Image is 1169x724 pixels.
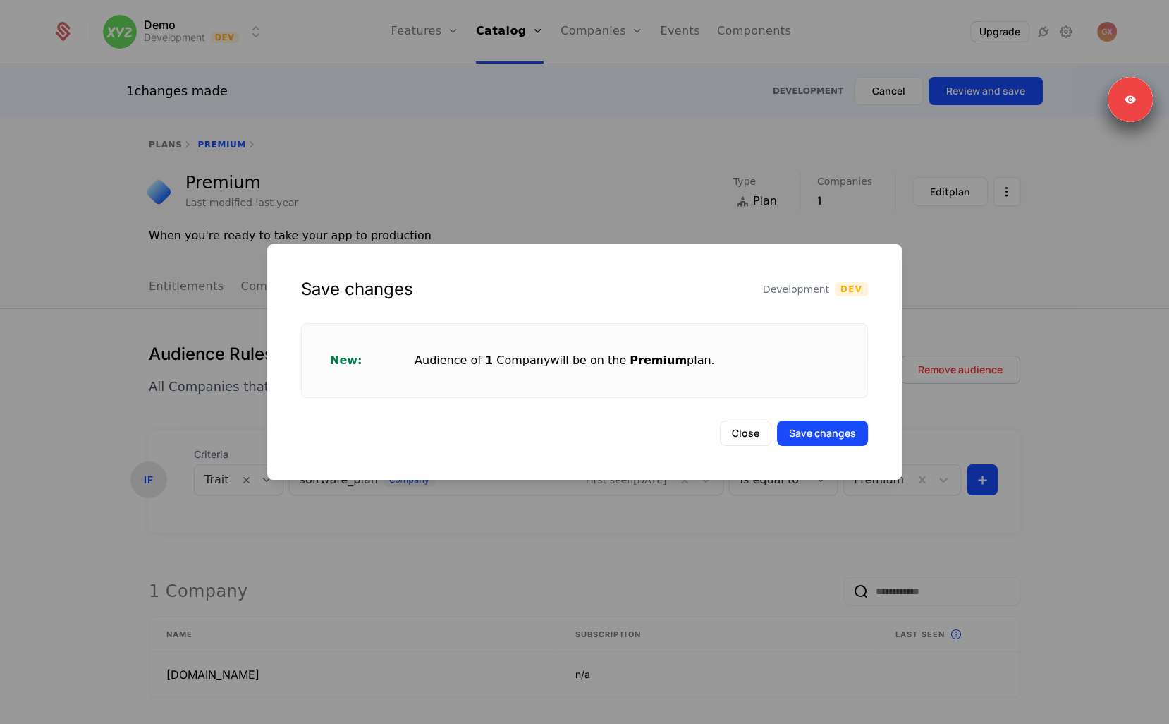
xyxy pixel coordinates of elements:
div: New: [330,352,415,369]
div: Save changes [301,278,413,301]
div: Audience of Company will be on the plan. [415,352,839,369]
span: Premium [630,354,687,367]
button: Close [720,421,771,446]
button: Save changes [777,421,868,446]
span: Development [763,282,829,296]
span: Dev [835,282,868,296]
span: 1 [485,354,493,367]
